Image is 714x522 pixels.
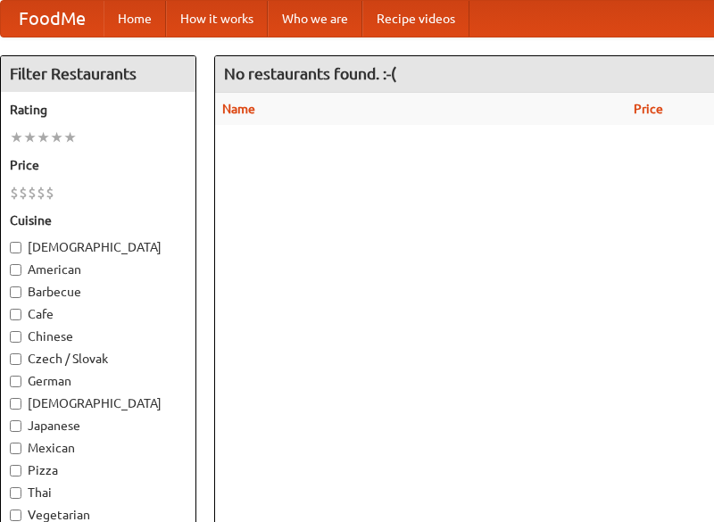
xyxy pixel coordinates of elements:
label: Pizza [10,461,187,479]
a: Recipe videos [362,1,469,37]
input: Cafe [10,309,21,320]
li: ★ [50,128,63,147]
input: Japanese [10,420,21,432]
input: German [10,376,21,387]
label: Japanese [10,417,187,435]
li: $ [19,183,28,203]
input: Mexican [10,443,21,454]
li: ★ [23,128,37,147]
li: ★ [63,128,77,147]
input: Vegetarian [10,510,21,521]
label: [DEMOGRAPHIC_DATA] [10,394,187,412]
input: Chinese [10,331,21,343]
input: Pizza [10,465,21,476]
label: Mexican [10,439,187,457]
input: [DEMOGRAPHIC_DATA] [10,242,21,253]
a: Name [222,102,255,116]
label: German [10,372,187,390]
input: [DEMOGRAPHIC_DATA] [10,398,21,410]
label: Chinese [10,327,187,345]
label: Cafe [10,305,187,323]
input: Thai [10,487,21,499]
a: Who we are [268,1,362,37]
h5: Rating [10,101,187,119]
a: How it works [166,1,268,37]
input: Barbecue [10,286,21,298]
label: American [10,261,187,278]
li: ★ [10,128,23,147]
a: Price [634,102,663,116]
label: [DEMOGRAPHIC_DATA] [10,238,187,256]
h5: Price [10,156,187,174]
li: ★ [37,128,50,147]
input: Czech / Slovak [10,353,21,365]
li: $ [37,183,46,203]
li: $ [46,183,54,203]
label: Barbecue [10,283,187,301]
label: Thai [10,484,187,501]
a: FoodMe [1,1,104,37]
h4: Filter Restaurants [1,56,195,92]
label: Czech / Slovak [10,350,187,368]
h5: Cuisine [10,211,187,229]
input: American [10,264,21,276]
li: $ [10,183,19,203]
li: $ [28,183,37,203]
ng-pluralize: No restaurants found. :-( [224,65,396,82]
a: Home [104,1,166,37]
